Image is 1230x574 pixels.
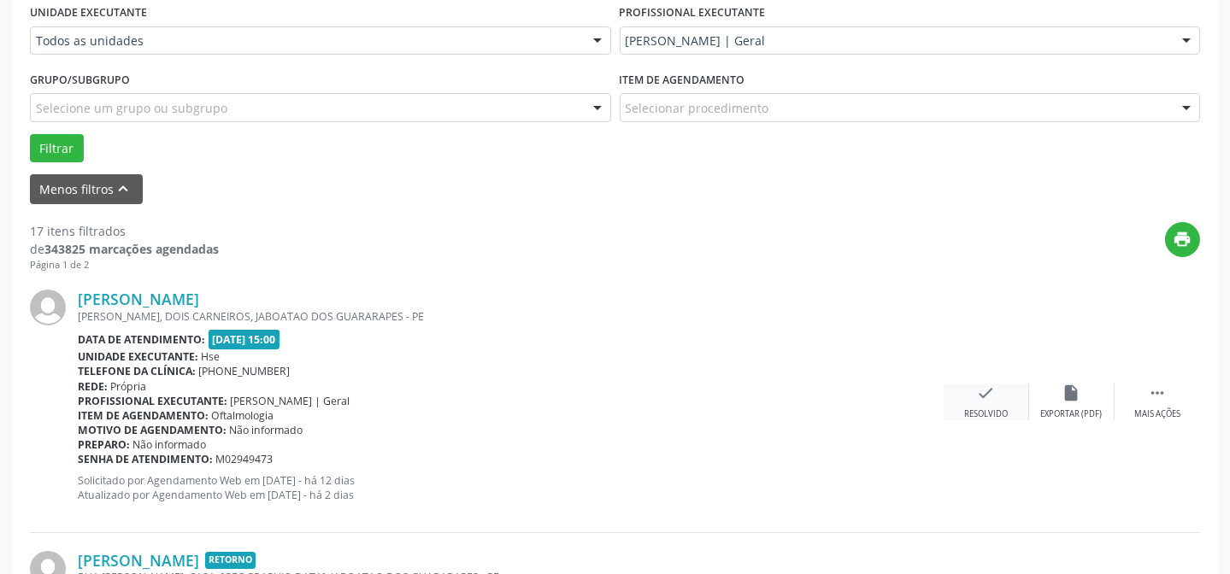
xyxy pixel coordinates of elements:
[30,134,84,163] button: Filtrar
[78,394,227,408] b: Profissional executante:
[78,473,944,502] p: Solicitado por Agendamento Web em [DATE] - há 12 dias Atualizado por Agendamento Web em [DATE] - ...
[78,364,196,378] b: Telefone da clínica:
[977,384,996,402] i: check
[78,423,227,437] b: Motivo de agendamento:
[209,330,280,349] span: [DATE] 15:00
[202,349,221,364] span: Hse
[78,437,130,452] b: Preparo:
[1174,230,1192,249] i: print
[44,241,219,257] strong: 343825 marcações agendadas
[78,349,198,364] b: Unidade executante:
[115,179,133,198] i: keyboard_arrow_up
[78,379,108,394] b: Rede:
[205,552,256,570] span: Retorno
[78,309,944,324] div: [PERSON_NAME], DOIS CARNEIROS, JABOATAO DOS GUARARAPES - PE
[1041,408,1103,420] div: Exportar (PDF)
[1148,384,1167,402] i: 
[620,67,745,93] label: Item de agendamento
[964,408,1008,420] div: Resolvido
[133,437,207,452] span: Não informado
[1062,384,1081,402] i: insert_drive_file
[111,379,147,394] span: Própria
[30,290,66,325] img: img
[30,174,143,204] button: Menos filtroskeyboard_arrow_up
[1134,408,1180,420] div: Mais ações
[212,408,274,423] span: Oftalmologia
[626,32,1166,50] span: [PERSON_NAME] | Geral
[30,67,130,93] label: Grupo/Subgrupo
[36,32,576,50] span: Todos as unidades
[78,290,199,308] a: [PERSON_NAME]
[199,364,291,378] span: [PHONE_NUMBER]
[231,394,350,408] span: [PERSON_NAME] | Geral
[216,452,274,466] span: M02949473
[78,332,205,347] b: Data de atendimento:
[30,258,219,272] div: Página 1 de 2
[78,551,199,570] a: [PERSON_NAME]
[78,408,209,423] b: Item de agendamento:
[1165,222,1200,257] button: print
[230,423,303,437] span: Não informado
[30,222,219,240] div: 17 itens filtrados
[78,452,213,466] b: Senha de atendimento:
[30,240,219,258] div: de
[626,99,769,117] span: Selecionar procedimento
[36,99,227,117] span: Selecione um grupo ou subgrupo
